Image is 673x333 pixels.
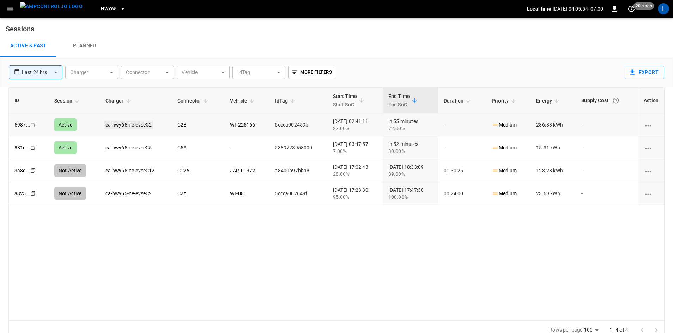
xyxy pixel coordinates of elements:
[576,159,638,182] td: -
[388,100,410,109] p: End SoC
[438,113,486,136] td: -
[388,92,419,109] span: End TimeEnd SoC
[625,66,664,79] button: Export
[177,97,210,105] span: Connector
[444,97,473,105] span: Duration
[105,97,133,105] span: Charger
[644,144,659,151] div: charging session options
[388,148,432,155] div: 30.00%
[553,5,603,12] p: [DATE] 04:05:54 -07:00
[333,125,377,132] div: 27.00%
[333,148,377,155] div: 7.00%
[333,164,377,178] div: [DATE] 17:02:43
[101,5,116,13] span: HWY65
[536,97,561,105] span: Energy
[230,122,255,128] a: WT-225166
[333,92,366,109] span: Start TimeStart SoC
[54,187,86,200] div: Not Active
[333,171,377,178] div: 28.00%
[333,118,377,132] div: [DATE] 02:41:11
[14,145,30,150] a: 881d...
[104,121,153,129] a: ca-hwy65-ne-evseC2
[105,168,155,173] a: ca-hwy65-ne-evseC12
[438,136,486,159] td: -
[98,2,128,16] button: HWY65
[230,168,255,173] a: JAR-01372
[333,193,377,201] div: 95.00%
[333,141,377,155] div: [DATE] 03:47:57
[492,167,517,174] p: Medium
[530,136,576,159] td: 15.31 kWh
[9,88,664,205] table: sessions table
[388,118,432,132] div: in 55 minutes
[30,121,37,129] div: copy
[269,136,327,159] td: 2389723958000
[14,168,30,173] a: 3a8c...
[54,164,86,177] div: Not Active
[177,145,187,150] a: C5A
[56,35,113,57] a: Planned
[581,94,632,107] div: Supply Cost
[530,113,576,136] td: 286.88 kWh
[576,113,638,136] td: -
[177,122,187,128] a: C2B
[22,66,62,79] div: Last 24 hrs
[333,186,377,201] div: [DATE] 17:23:30
[530,159,576,182] td: 123.28 kWh
[658,3,669,14] div: profile-icon
[269,159,327,182] td: a8400b97bba8
[20,2,83,11] img: ampcontrol.io logo
[576,182,638,205] td: -
[14,122,30,128] a: 5987...
[492,121,517,129] p: Medium
[30,190,37,197] div: copy
[333,100,357,109] p: Start SoC
[54,141,77,154] div: Active
[576,136,638,159] td: -
[14,191,30,196] a: a325...
[388,171,432,178] div: 89.00%
[638,88,664,113] th: Action
[288,66,335,79] button: More Filters
[438,159,486,182] td: 01:30:26
[54,118,77,131] div: Active
[644,167,659,174] div: charging session options
[438,182,486,205] td: 00:24:00
[177,191,187,196] a: C2A
[30,167,37,174] div: copy
[388,92,410,109] div: End Time
[275,97,297,105] span: IdTag
[527,5,551,12] p: Local time
[105,145,152,150] a: ca-hwy65-ne-evseC5
[54,97,81,105] span: Session
[633,2,654,10] span: 20 s ago
[610,94,622,107] button: The cost of your charging session based on your supply rates
[30,144,37,152] div: copy
[177,168,190,173] a: C12A
[388,125,432,132] div: 72.00%
[644,121,659,128] div: charging session options
[230,191,247,196] a: WT-081
[269,182,327,205] td: 5ccca002649f
[492,190,517,197] p: Medium
[9,88,49,113] th: ID
[388,164,432,178] div: [DATE] 18:33:09
[530,182,576,205] td: 23.69 kWh
[626,3,637,14] button: set refresh interval
[388,193,432,201] div: 100.00%
[644,190,659,197] div: charging session options
[230,97,256,105] span: Vehicle
[388,186,432,201] div: [DATE] 17:47:30
[8,87,665,321] div: sessions table
[269,113,327,136] td: 5ccca002459b
[224,136,269,159] td: -
[492,144,517,152] p: Medium
[333,92,357,109] div: Start Time
[105,191,152,196] a: ca-hwy65-ne-evseC2
[388,141,432,155] div: in 52 minutes
[492,97,518,105] span: Priority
